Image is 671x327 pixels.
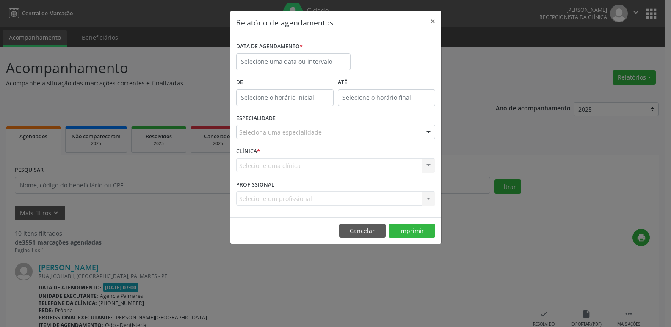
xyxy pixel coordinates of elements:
[338,89,435,106] input: Selecione o horário final
[389,224,435,238] button: Imprimir
[236,76,334,89] label: De
[236,17,333,28] h5: Relatório de agendamentos
[424,11,441,32] button: Close
[236,145,260,158] label: CLÍNICA
[236,178,274,191] label: PROFISSIONAL
[236,40,303,53] label: DATA DE AGENDAMENTO
[338,76,435,89] label: ATÉ
[339,224,386,238] button: Cancelar
[236,89,334,106] input: Selecione o horário inicial
[239,128,322,137] span: Seleciona uma especialidade
[236,53,351,70] input: Selecione uma data ou intervalo
[236,112,276,125] label: ESPECIALIDADE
